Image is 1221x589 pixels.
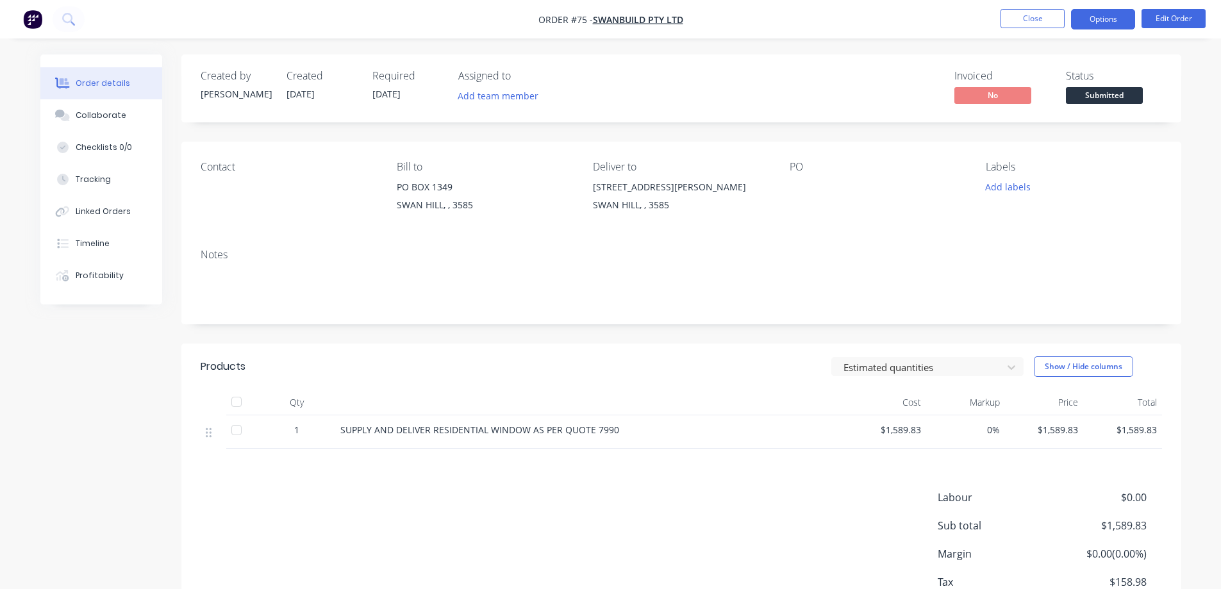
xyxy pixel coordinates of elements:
div: Timeline [76,238,110,249]
button: Add team member [458,87,545,104]
button: Options [1071,9,1135,29]
span: $0.00 [1051,490,1146,505]
div: SWAN HILL, , 3585 [397,196,572,214]
div: Contact [201,161,376,173]
button: Close [1001,9,1065,28]
div: Linked Orders [76,206,131,217]
a: SWANBUILD PTY LTD [593,13,683,26]
div: Price [1005,390,1084,415]
span: Order #75 - [538,13,593,26]
div: Notes [201,249,1162,261]
button: Edit Order [1142,9,1206,28]
button: Checklists 0/0 [40,131,162,163]
div: Bill to [397,161,572,173]
div: Qty [258,390,335,415]
div: Created by [201,70,271,82]
div: SWAN HILL, , 3585 [593,196,768,214]
span: [DATE] [372,88,401,100]
button: Timeline [40,228,162,260]
button: Linked Orders [40,195,162,228]
div: Deliver to [593,161,768,173]
button: Order details [40,67,162,99]
span: $1,589.83 [1088,423,1157,436]
button: Profitability [40,260,162,292]
span: 0% [931,423,1000,436]
div: [STREET_ADDRESS][PERSON_NAME] [593,178,768,196]
div: Order details [76,78,130,89]
span: $1,589.83 [1051,518,1146,533]
div: Total [1083,390,1162,415]
button: Add labels [979,178,1038,195]
span: Margin [938,546,1052,561]
div: Checklists 0/0 [76,142,132,153]
div: Tracking [76,174,111,185]
div: PO BOX 1349 [397,178,572,196]
button: Add team member [451,87,545,104]
span: 1 [294,423,299,436]
div: PO BOX 1349SWAN HILL, , 3585 [397,178,572,219]
button: Tracking [40,163,162,195]
span: No [954,87,1031,103]
div: Assigned to [458,70,586,82]
img: Factory [23,10,42,29]
span: $1,589.83 [1010,423,1079,436]
span: $0.00 ( 0.00 %) [1051,546,1146,561]
button: Collaborate [40,99,162,131]
div: Status [1066,70,1162,82]
span: [DATE] [287,88,315,100]
div: [PERSON_NAME] [201,87,271,101]
button: Submitted [1066,87,1143,106]
div: PO [790,161,965,173]
button: Show / Hide columns [1034,356,1133,377]
div: Cost [848,390,927,415]
div: Labels [986,161,1161,173]
div: Products [201,359,245,374]
div: Profitability [76,270,124,281]
div: Collaborate [76,110,126,121]
div: Required [372,70,443,82]
div: Markup [926,390,1005,415]
div: Created [287,70,357,82]
div: [STREET_ADDRESS][PERSON_NAME]SWAN HILL, , 3585 [593,178,768,219]
div: Invoiced [954,70,1051,82]
span: Submitted [1066,87,1143,103]
span: Sub total [938,518,1052,533]
span: SUPPLY AND DELIVER RESIDENTIAL WINDOW AS PER QUOTE 7990 [340,424,619,436]
span: $1,589.83 [853,423,922,436]
span: Labour [938,490,1052,505]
